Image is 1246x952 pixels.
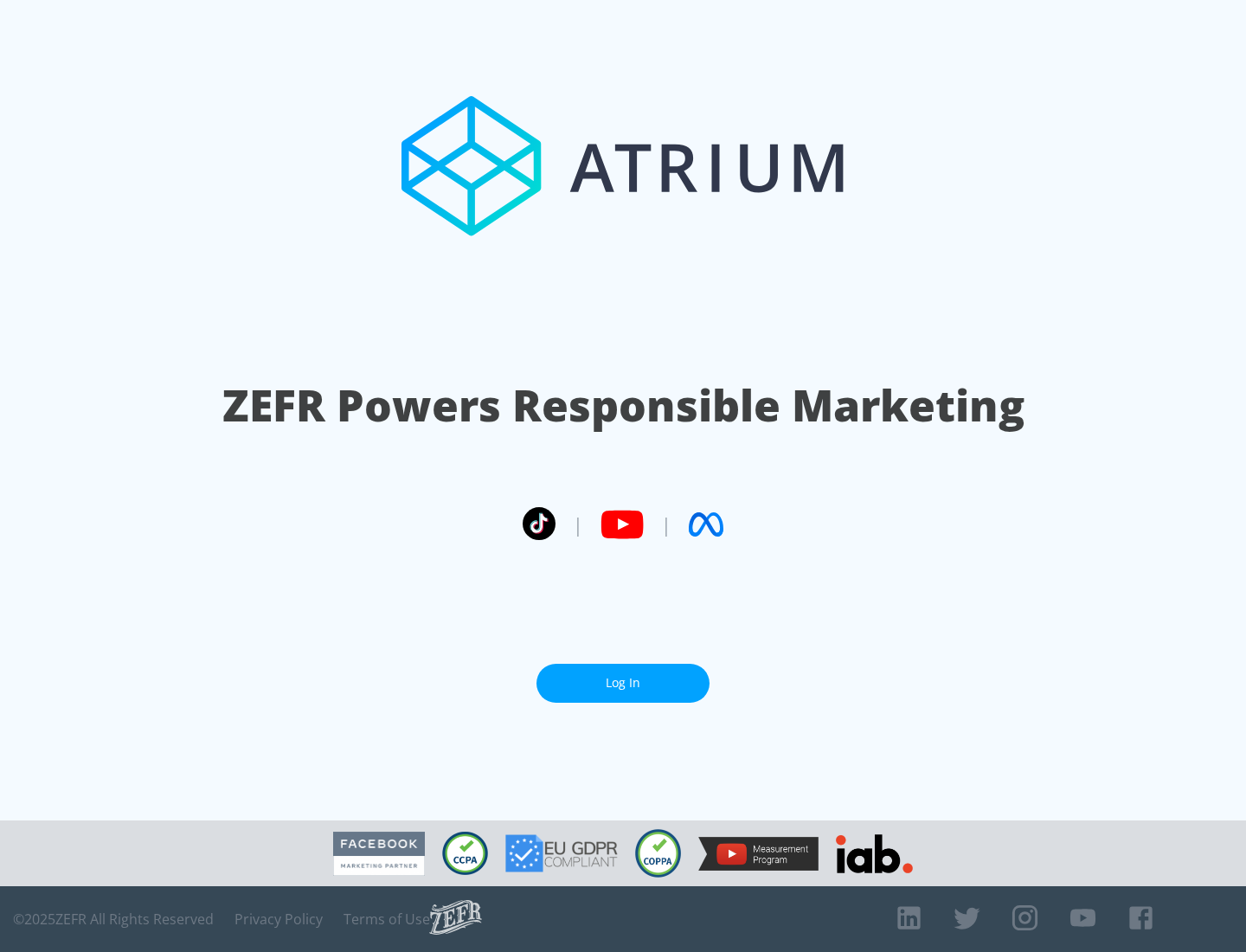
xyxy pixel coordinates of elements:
img: Facebook Marketing Partner [333,832,425,876]
span: | [661,511,671,537]
span: | [573,511,583,537]
span: © 2025 ZEFR All Rights Reserved [13,910,214,928]
img: YouTube Measurement Program [698,837,819,871]
a: Log In [536,664,710,703]
img: COPPA Compliant [635,829,681,878]
a: Privacy Policy [234,910,323,928]
img: IAB [836,834,913,873]
img: GDPR Compliant [505,834,618,872]
img: CCPA Compliant [442,832,488,875]
a: Terms of Use [344,910,430,928]
h1: ZEFR Powers Responsible Marketing [222,376,1024,435]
